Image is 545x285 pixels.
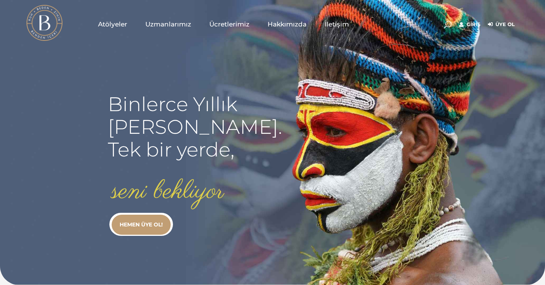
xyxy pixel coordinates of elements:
span: Uzmanlarımız [145,20,191,29]
span: Ücretlerimiz [209,20,249,29]
a: Giriş [459,20,480,29]
span: Atölyeler [98,20,127,29]
img: light logo [26,5,62,41]
a: HEMEN ÜYE OL! [112,215,171,235]
span: Hakkımızda [268,20,307,29]
span: İletişim [325,20,349,29]
rs-layer: Binlerce Yıllık [PERSON_NAME]. Tek bir yerde, [108,93,282,161]
rs-layer: seni bekliyor [112,177,224,206]
iframe: Intercom live chat [519,259,537,277]
a: Hakkımızda [258,5,316,43]
a: Atölyeler [89,5,136,43]
a: Ücretlerimiz [200,5,258,43]
a: Üye Ol [488,20,515,29]
a: Uzmanlarımız [136,5,200,43]
a: İletişim [316,5,358,43]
